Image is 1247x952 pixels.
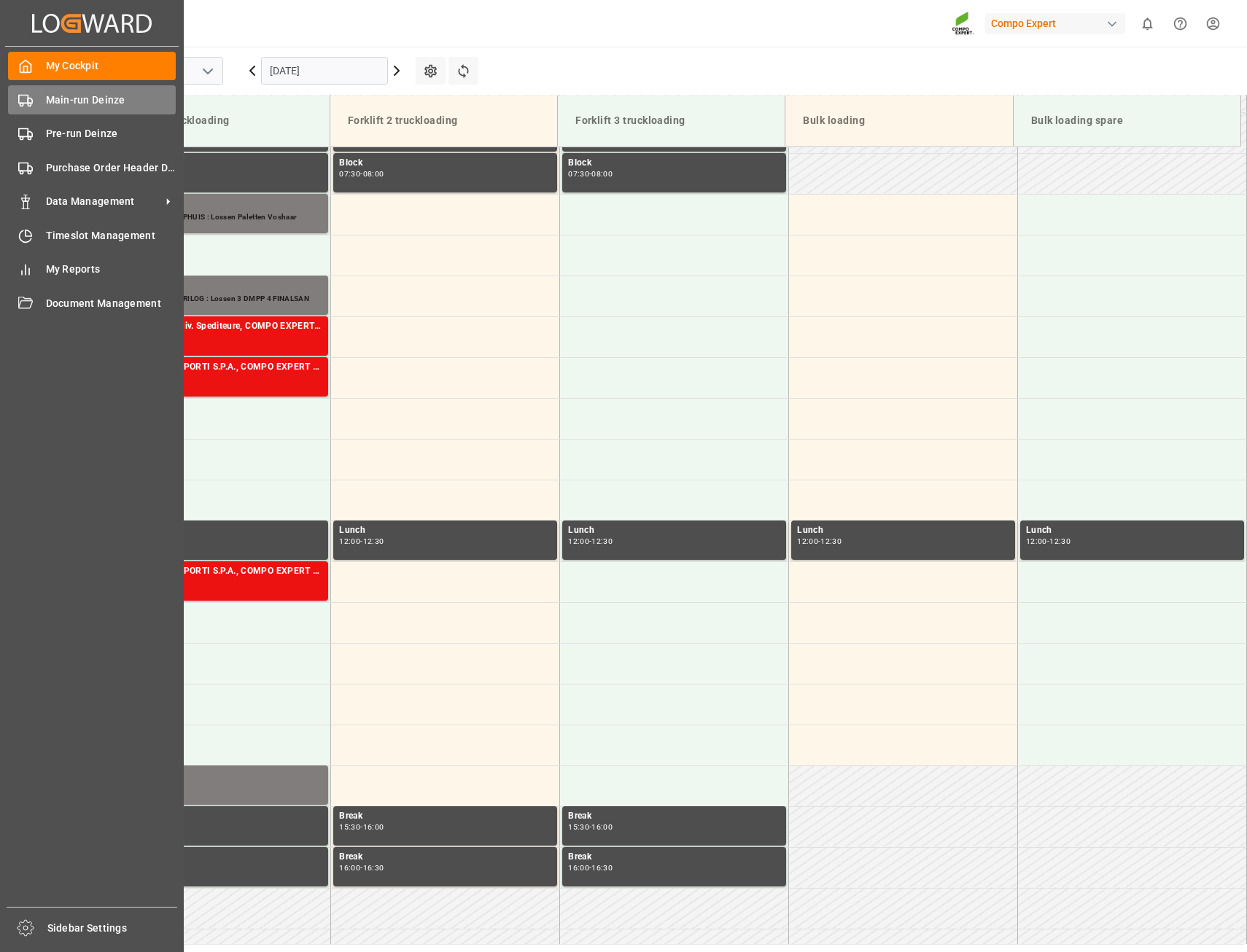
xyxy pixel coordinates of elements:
div: 15:30 [568,824,589,830]
div: 08:00 [363,171,384,177]
button: Help Center [1164,7,1197,40]
div: 12:30 [820,538,842,545]
div: Lunch [797,523,1009,538]
span: Timeslot Management [46,228,176,243]
a: Purchase Order Header Deinze [8,153,176,182]
div: - [360,171,362,177]
div: - [1047,538,1049,545]
div: Break [339,850,551,865]
div: 16:30 [363,865,384,871]
div: Main ref : MAIL DISTRILOG : Lossen 3 DMPP 4 FINALSAN [110,293,322,305]
div: 16:00 [591,824,613,830]
div: Lunch [1026,523,1238,538]
div: 12:30 [363,538,384,545]
div: 16:00 [339,865,360,871]
div: Main ref : 14052099 [110,334,322,346]
button: open menu [196,60,218,82]
div: - [360,538,362,545]
div: - [818,538,820,545]
div: 16:30 [591,865,613,871]
div: 12:00 [339,538,360,545]
div: Block [568,156,780,171]
a: Pre-run Deinze [8,120,176,148]
div: 07:30 [568,171,589,177]
div: Forklift 3 truckloading [570,107,773,134]
div: , [110,278,322,293]
img: Screenshot%202023-09-29%20at%2010.02.21.png_1712312052.png [952,11,975,36]
span: Main-run Deinze [46,93,176,108]
div: Abholung durch div. Spediteure, COMPO EXPERT Benelux N.V. [110,319,322,334]
div: - [589,865,591,871]
a: My Cockpit [8,52,176,80]
div: , [110,768,322,783]
div: - [360,824,362,830]
div: Forklift 2 truckloading [342,107,545,134]
div: Main ref : MAIL KAMPHUIS : Lossen Paletten Voshaar [110,211,322,224]
div: Lunch [568,523,780,538]
div: Bulk loading [797,107,1001,134]
div: Break [568,809,780,824]
div: 16:00 [363,824,384,830]
span: Pre-run Deinze [46,126,176,141]
div: 16:00 [568,865,589,871]
div: 15:30 [339,824,360,830]
div: 12:00 [568,538,589,545]
a: Timeslot Management [8,221,176,249]
button: show 0 new notifications [1131,7,1164,40]
div: Compo Expert [985,13,1125,34]
span: Sidebar Settings [47,921,178,936]
div: 12:00 [1026,538,1047,545]
div: Lunch [339,523,551,538]
span: My Reports [46,262,176,277]
input: DD.MM.YYYY [261,57,388,85]
div: , [110,197,322,211]
div: Main ref : 14052389 [110,579,322,591]
a: Main-run Deinze [8,85,176,114]
div: AMBROGIO TRASPORTI S.P.A., COMPO EXPERT Benelux N.V. [110,360,322,375]
div: - [589,824,591,830]
div: Break [110,850,322,865]
div: 12:30 [591,538,613,545]
div: 12:30 [1049,538,1071,545]
div: Lunch [110,523,322,538]
div: Block [110,156,322,171]
div: - [360,865,362,871]
div: Forklift 1 truckloading [114,107,318,134]
div: - [589,538,591,545]
span: Document Management [46,296,176,311]
span: Purchase Order Header Deinze [46,160,176,176]
span: My Cockpit [46,58,176,74]
div: Bulk loading spare [1025,107,1229,134]
div: - [589,171,591,177]
div: Break [110,809,322,824]
div: 12:00 [797,538,818,545]
div: 08:00 [591,171,613,177]
div: Main ref : DEMATRA [110,783,322,795]
span: Data Management [46,194,161,209]
div: 07:30 [339,171,360,177]
div: Main ref : 14052431 [110,375,322,387]
div: Break [568,850,780,865]
div: AMBROGIO TRASPORTI S.P.A., COMPO EXPERT Benelux N.V. [110,564,322,579]
div: Break [339,809,551,824]
button: Compo Expert [985,9,1131,37]
div: Block [339,156,551,171]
